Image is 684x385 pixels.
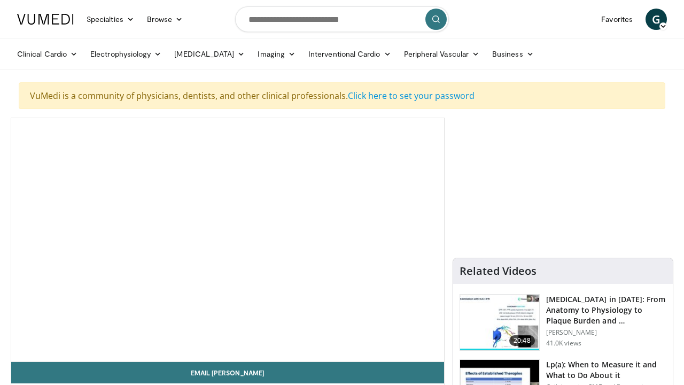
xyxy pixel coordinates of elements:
input: Search topics, interventions [235,6,449,32]
p: [PERSON_NAME] [546,328,666,337]
a: Electrophysiology [84,43,168,65]
img: VuMedi Logo [17,14,74,25]
h4: Related Videos [460,265,537,278]
span: 20:48 [509,335,535,346]
a: [MEDICAL_DATA] [168,43,251,65]
a: Browse [141,9,190,30]
iframe: Advertisement [483,118,643,251]
a: Email [PERSON_NAME] [11,362,444,383]
div: VuMedi is a community of physicians, dentists, and other clinical professionals. [19,82,665,109]
a: Interventional Cardio [302,43,398,65]
video-js: Video Player [11,118,444,362]
a: G [646,9,667,30]
img: 823da73b-7a00-425d-bb7f-45c8b03b10c3.150x105_q85_crop-smart_upscale.jpg [460,295,539,350]
a: Imaging [251,43,302,65]
h3: Lp(a): When to Measure it and What to Do About it [546,359,666,381]
a: Favorites [595,9,639,30]
a: Peripheral Vascular [398,43,486,65]
a: Specialties [80,9,141,30]
a: Business [486,43,540,65]
h3: [MEDICAL_DATA] in [DATE]: From Anatomy to Physiology to Plaque Burden and … [546,294,666,326]
a: 20:48 [MEDICAL_DATA] in [DATE]: From Anatomy to Physiology to Plaque Burden and … [PERSON_NAME] 4... [460,294,666,351]
a: Click here to set your password [348,90,475,102]
a: Clinical Cardio [11,43,84,65]
p: 41.0K views [546,339,581,348]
